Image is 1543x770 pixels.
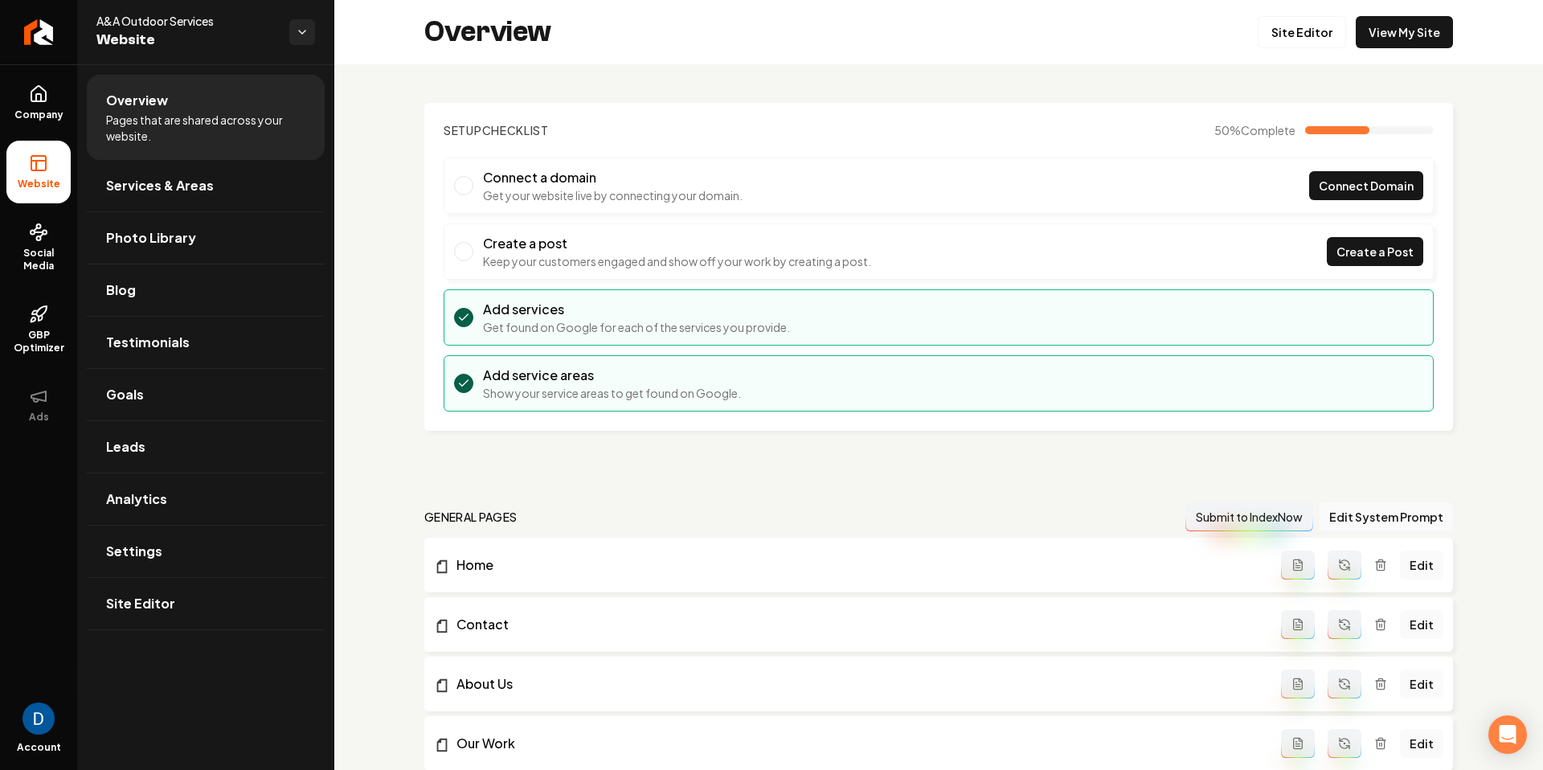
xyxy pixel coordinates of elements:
[23,702,55,735] button: Open user button
[483,319,790,335] p: Get found on Google for each of the services you provide.
[1488,715,1527,754] div: Open Intercom Messenger
[96,13,276,29] span: A&A Outdoor Services
[87,212,325,264] a: Photo Library
[23,702,55,735] img: David Rice
[96,29,276,51] span: Website
[1281,551,1315,580] button: Add admin page prompt
[1214,122,1295,138] span: 50 %
[483,187,743,203] p: Get your website live by connecting your domain.
[87,473,325,525] a: Analytics
[87,578,325,629] a: Site Editor
[6,329,71,354] span: GBP Optimizer
[87,526,325,577] a: Settings
[444,123,482,137] span: Setup
[106,228,196,248] span: Photo Library
[17,741,61,754] span: Account
[106,281,136,300] span: Blog
[1185,502,1313,531] button: Submit to IndexNow
[87,317,325,368] a: Testimonials
[1336,244,1414,260] span: Create a Post
[87,264,325,316] a: Blog
[483,300,790,319] h3: Add services
[6,247,71,272] span: Social Media
[444,122,549,138] h2: Checklist
[106,385,144,404] span: Goals
[106,91,168,110] span: Overview
[106,542,162,561] span: Settings
[1309,171,1423,200] a: Connect Domain
[6,374,71,436] button: Ads
[424,16,551,48] h2: Overview
[106,112,305,144] span: Pages that are shared across your website.
[1400,610,1443,639] a: Edit
[106,594,175,613] span: Site Editor
[1281,610,1315,639] button: Add admin page prompt
[483,385,741,401] p: Show your service areas to get found on Google.
[6,72,71,134] a: Company
[23,411,55,424] span: Ads
[106,437,145,457] span: Leads
[1319,178,1414,195] span: Connect Domain
[1400,670,1443,698] a: Edit
[87,369,325,420] a: Goals
[1327,237,1423,266] a: Create a Post
[434,555,1281,575] a: Home
[1241,123,1295,137] span: Complete
[106,333,190,352] span: Testimonials
[424,509,518,525] h2: general pages
[1281,670,1315,698] button: Add admin page prompt
[483,234,871,253] h3: Create a post
[6,210,71,285] a: Social Media
[1281,729,1315,758] button: Add admin page prompt
[8,109,70,121] span: Company
[483,168,743,187] h3: Connect a domain
[87,160,325,211] a: Services & Areas
[483,366,741,385] h3: Add service areas
[11,178,67,190] span: Website
[24,19,54,45] img: Rebolt Logo
[1400,551,1443,580] a: Edit
[6,292,71,367] a: GBP Optimizer
[434,734,1281,753] a: Our Work
[1356,16,1453,48] a: View My Site
[106,176,214,195] span: Services & Areas
[1320,502,1453,531] button: Edit System Prompt
[87,421,325,473] a: Leads
[434,674,1281,694] a: About Us
[483,253,871,269] p: Keep your customers engaged and show off your work by creating a post.
[106,489,167,509] span: Analytics
[434,615,1281,634] a: Contact
[1258,16,1346,48] a: Site Editor
[1400,729,1443,758] a: Edit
